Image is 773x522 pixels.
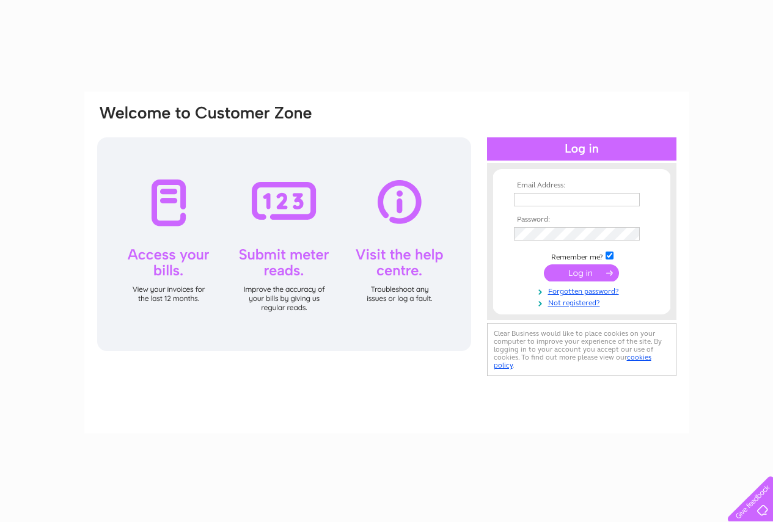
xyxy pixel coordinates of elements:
[511,181,653,190] th: Email Address:
[511,216,653,224] th: Password:
[514,296,653,308] a: Not registered?
[494,353,651,369] a: cookies policy
[544,264,619,281] input: Submit
[514,285,653,296] a: Forgotten password?
[487,323,676,376] div: Clear Business would like to place cookies on your computer to improve your experience of the sit...
[511,250,653,262] td: Remember me?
